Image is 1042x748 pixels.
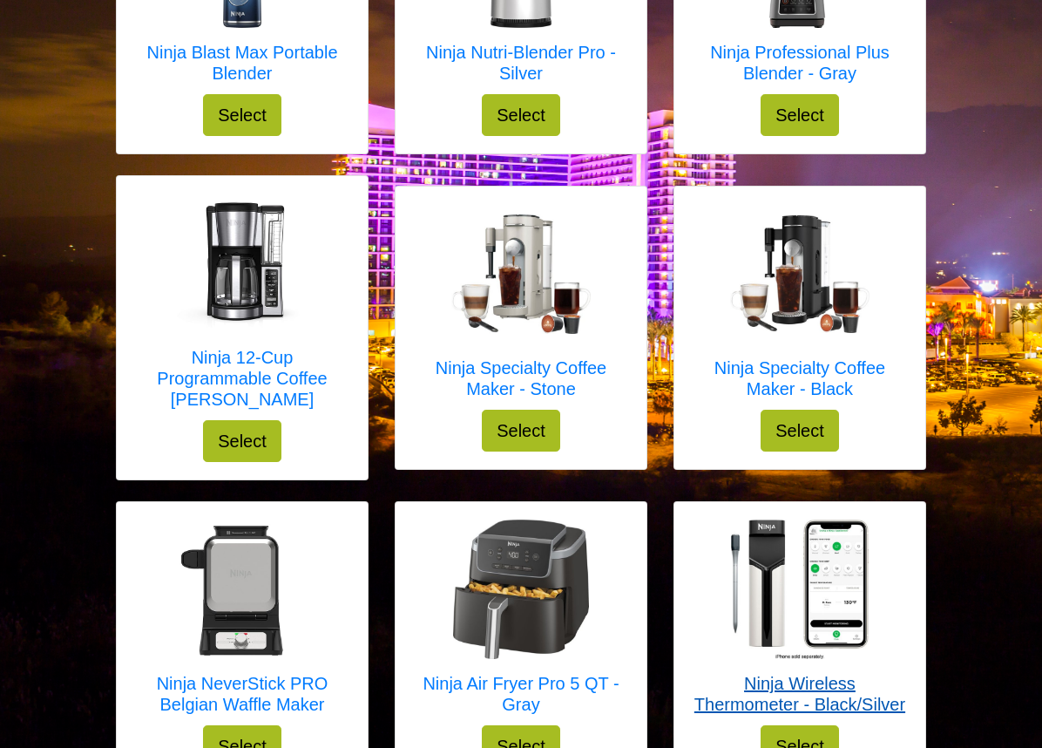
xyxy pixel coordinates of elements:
img: Ninja NeverStick PRO Belgian Waffle Maker [173,520,312,660]
button: Select [482,411,560,452]
a: Ninja Wireless Thermometer - Black/Silver Ninja Wireless Thermometer - Black/Silver [692,520,908,726]
a: Ninja 12-Cup Programmable Coffee Brewer Ninja 12-Cup Programmable Coffee [PERSON_NAME] [134,194,350,421]
a: Ninja Specialty Coffee Maker - Stone Ninja Specialty Coffee Maker - Stone [413,205,629,411]
img: Ninja Air Fryer Pro 5 QT - Gray [451,520,591,660]
h5: Ninja 12-Cup Programmable Coffee [PERSON_NAME] [134,348,350,411]
button: Select [203,421,281,463]
img: Ninja Specialty Coffee Maker - Stone [451,215,591,334]
button: Select [761,95,839,137]
button: Select [482,95,560,137]
a: Ninja NeverStick PRO Belgian Waffle Maker Ninja NeverStick PRO Belgian Waffle Maker [134,520,350,726]
a: Ninja Specialty Coffee Maker - Black Ninja Specialty Coffee Maker - Black [692,205,908,411]
button: Select [761,411,839,452]
button: Select [203,95,281,137]
a: Ninja Air Fryer Pro 5 QT - Gray Ninja Air Fryer Pro 5 QT - Gray [413,520,629,726]
img: Ninja Specialty Coffee Maker - Black [730,216,869,335]
h5: Ninja Professional Plus Blender - Gray [692,43,908,85]
h5: Ninja Specialty Coffee Maker - Stone [413,358,629,400]
img: Ninja Wireless Thermometer - Black/Silver [730,520,869,660]
h5: Ninja Blast Max Portable Blender [134,43,350,85]
h5: Ninja Air Fryer Pro 5 QT - Gray [413,674,629,716]
h5: Ninja Nutri-Blender Pro - Silver [413,43,629,85]
h5: Ninja Specialty Coffee Maker - Black [692,358,908,400]
h5: Ninja NeverStick PRO Belgian Waffle Maker [134,674,350,716]
h5: Ninja Wireless Thermometer - Black/Silver [692,674,908,716]
img: Ninja 12-Cup Programmable Coffee Brewer [173,194,312,334]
